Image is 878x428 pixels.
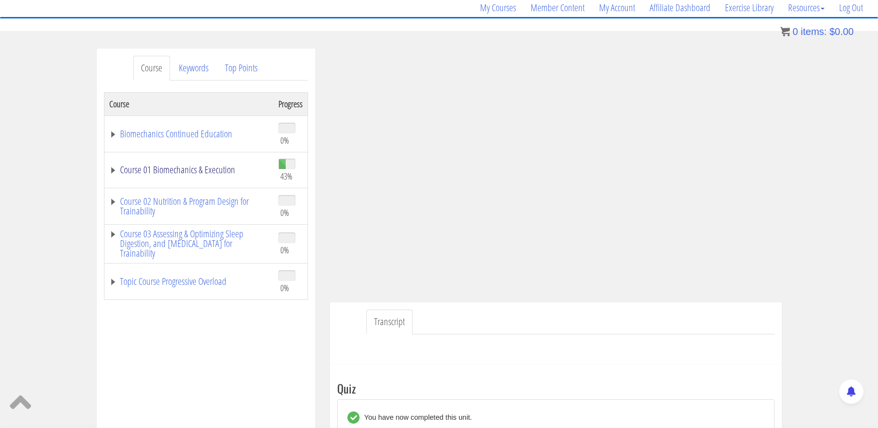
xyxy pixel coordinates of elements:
a: Course 03 Assessing & Optimizing Sleep Digestion, and [MEDICAL_DATA] for Trainability [109,229,269,258]
h3: Quiz [337,382,775,395]
img: icon11.png [780,27,790,36]
span: 43% [280,171,293,181]
a: Course [133,56,170,81]
a: 0 items: $0.00 [780,26,854,37]
th: Progress [274,92,308,115]
a: Top Points [217,56,265,81]
a: Course 02 Nutrition & Program Design for Trainability [109,197,269,216]
a: Course 01 Biomechanics & Execution [109,165,269,175]
th: Course [104,92,274,115]
div: You have now completed this unit. [360,412,472,424]
a: Biomechanics Continued Education [109,129,269,139]
a: Keywords [171,56,216,81]
span: 0% [280,135,289,146]
span: 0% [280,245,289,255]
bdi: 0.00 [829,26,854,37]
span: 0 [792,26,798,37]
span: items: [801,26,826,37]
span: 0% [280,207,289,218]
a: Topic Course Progressive Overload [109,277,269,286]
span: $ [829,26,835,37]
span: 0% [280,282,289,293]
a: Transcript [366,310,413,334]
